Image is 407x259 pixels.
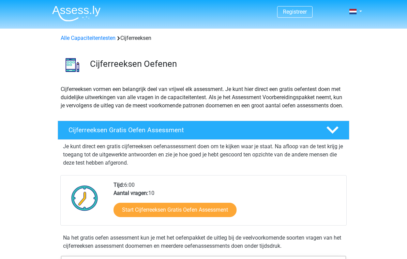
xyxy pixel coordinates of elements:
a: Registreer [283,9,307,15]
div: 6:00 10 [108,181,346,225]
img: Assessly [52,5,101,21]
b: Aantal vragen: [114,190,148,196]
a: Alle Capaciteitentesten [61,35,116,41]
div: Cijferreeksen [58,34,349,42]
img: Klok [67,181,102,215]
p: Cijferreeksen vormen een belangrijk deel van vrijwel elk assessment. Je kunt hier direct een grat... [61,85,346,110]
img: cijferreeksen [58,50,87,79]
h4: Cijferreeksen Gratis Oefen Assessment [69,126,315,134]
p: Je kunt direct een gratis cijferreeksen oefenassessment doen om te kijken waar je staat. Na afloo... [63,142,344,167]
div: Na het gratis oefen assessment kun je met het oefenpakket de uitleg bij de veelvoorkomende soorte... [60,234,347,250]
a: Start Cijferreeksen Gratis Oefen Assessment [114,203,237,217]
h3: Cijferreeksen Oefenen [90,59,344,69]
b: Tijd: [114,182,124,188]
a: Cijferreeksen Gratis Oefen Assessment [55,121,352,140]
